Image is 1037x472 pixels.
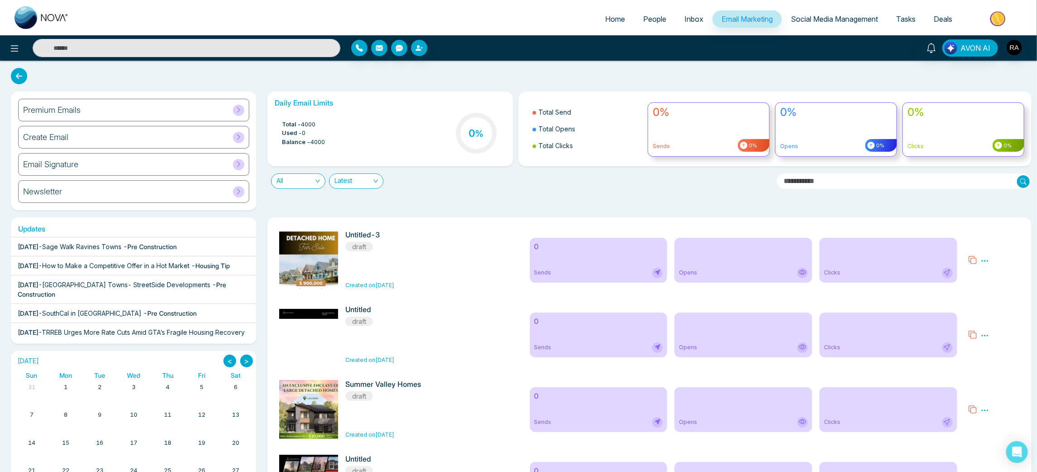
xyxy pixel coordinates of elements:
[18,280,250,299] div: -
[62,381,69,394] a: September 1, 2025
[191,262,230,270] span: - Housing Tip
[605,14,625,24] span: Home
[275,99,506,107] h6: Daily Email Limits
[679,343,697,352] span: Opens
[230,437,241,449] a: September 20, 2025
[824,418,840,426] span: Clicks
[196,437,207,449] a: September 19, 2025
[653,106,765,119] h4: 0%
[747,142,757,149] span: 0%
[26,437,37,449] a: September 14, 2025
[334,174,378,188] span: Latest
[26,381,37,394] a: August 31, 2025
[18,261,230,270] div: -
[143,309,197,317] span: - Pre Construction
[345,242,373,251] span: draft
[302,129,305,138] span: 0
[48,409,82,436] td: September 8, 2025
[162,437,173,449] a: September 18, 2025
[230,409,241,421] a: September 13, 2025
[198,381,205,394] a: September 5, 2025
[151,409,185,436] td: September 11, 2025
[24,370,39,381] a: Sunday
[82,437,116,464] td: September 16, 2025
[18,328,250,347] div: -
[934,14,952,24] span: Deals
[679,269,697,277] span: Opens
[116,409,150,436] td: September 10, 2025
[28,409,35,421] a: September 7, 2025
[185,409,219,436] td: September 12, 2025
[58,370,74,381] a: Monday
[534,317,663,326] h6: 0
[42,262,189,270] span: How to Make a Competitive Offer in a Hot Market
[945,42,957,54] img: Lead Flow
[42,309,141,317] span: SouthCal in [GEOGRAPHIC_DATA]
[345,305,465,314] h6: Untitled
[887,10,925,28] a: Tasks
[1002,142,1012,149] span: 0%
[94,437,105,449] a: September 16, 2025
[60,437,71,449] a: September 15, 2025
[345,282,394,289] span: Created on [DATE]
[219,381,253,409] td: September 6, 2025
[907,106,1019,119] h4: 0%
[232,381,239,394] a: September 6, 2025
[534,269,552,277] span: Sends
[18,262,39,270] span: [DATE]
[229,370,242,381] a: Saturday
[282,120,301,129] span: Total -
[653,142,765,150] p: Sends
[196,370,207,381] a: Friday
[116,437,150,464] td: September 17, 2025
[185,437,219,464] td: September 19, 2025
[11,225,257,233] h6: Updates
[18,308,197,318] div: -
[185,381,219,409] td: September 5, 2025
[596,10,634,28] a: Home
[164,381,171,394] a: September 4, 2025
[196,409,207,421] a: September 12, 2025
[345,431,394,438] span: Created on [DATE]
[151,381,185,409] td: September 4, 2025
[18,242,177,251] div: -
[240,355,253,367] button: >
[534,242,663,251] h6: 0
[96,381,103,394] a: September 2, 2025
[151,437,185,464] td: September 18, 2025
[15,381,48,409] td: August 31, 2025
[128,437,139,449] a: September 17, 2025
[469,127,484,139] h3: 0
[533,137,642,154] li: Total Clicks
[712,10,782,28] a: Email Marketing
[42,328,245,336] span: TRREB Urges More Rate Cuts Amid GTA’s Fragile Housing Recovery
[345,391,373,401] span: draft
[23,105,81,115] h6: Premium Emails
[82,381,116,409] td: September 2, 2025
[223,355,236,367] button: <
[219,409,253,436] td: September 13, 2025
[48,381,82,409] td: September 1, 2025
[18,243,39,250] span: [DATE]
[128,409,139,421] a: September 10, 2025
[96,409,103,421] a: September 9, 2025
[675,10,712,28] a: Inbox
[310,138,325,147] span: 4000
[42,281,210,289] span: [GEOGRAPHIC_DATA] Towns- StreetSide Developments
[684,14,703,24] span: Inbox
[345,455,465,463] h6: Untitled
[780,106,892,119] h4: 0%
[48,437,82,464] td: September 15, 2025
[534,418,552,426] span: Sends
[15,409,48,436] td: September 7, 2025
[534,392,663,400] h6: 0
[130,381,137,394] a: September 3, 2025
[533,120,642,137] li: Total Opens
[125,370,142,381] a: Wednesday
[23,159,78,169] h6: Email Signature
[18,328,39,336] span: [DATE]
[18,281,39,289] span: [DATE]
[824,269,840,277] span: Clicks
[534,343,552,352] span: Sends
[780,142,892,150] p: Opens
